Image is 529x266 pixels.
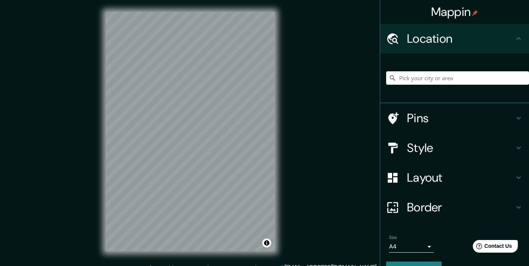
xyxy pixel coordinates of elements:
[407,111,514,126] h4: Pins
[407,200,514,215] h4: Border
[386,71,529,85] input: Pick your city or area
[472,10,478,16] img: pin-icon.png
[380,103,529,133] div: Pins
[380,133,529,163] div: Style
[380,192,529,222] div: Border
[407,31,514,46] h4: Location
[431,4,478,19] h4: Mappin
[389,241,434,253] div: A4
[380,24,529,53] div: Location
[463,237,521,258] iframe: Help widget launcher
[262,239,271,247] button: Toggle attribution
[380,163,529,192] div: Layout
[106,12,275,251] canvas: Map
[389,234,397,241] label: Size
[407,170,514,185] h4: Layout
[407,140,514,155] h4: Style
